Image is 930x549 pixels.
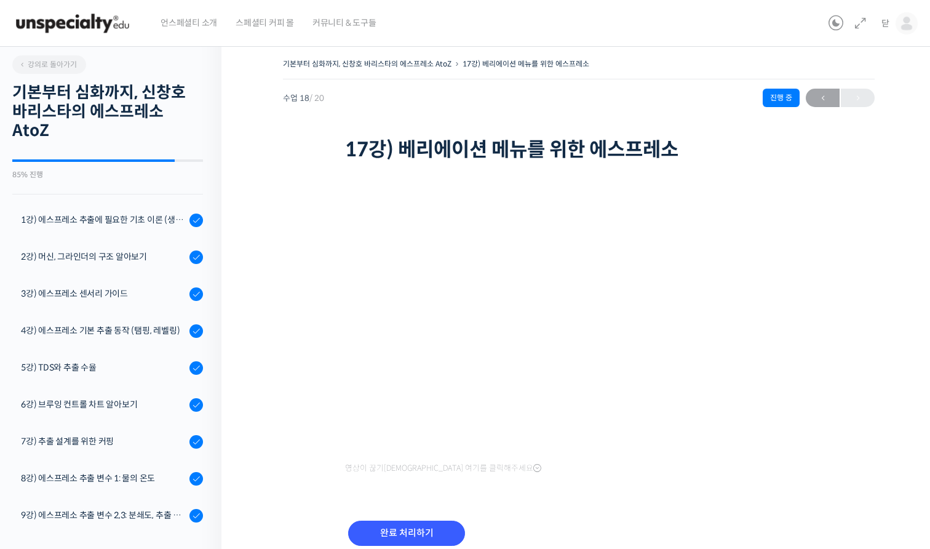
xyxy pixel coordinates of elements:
[763,89,800,107] div: 진행 중
[345,463,541,473] span: 영상이 끊기[DEMOGRAPHIC_DATA] 여기를 클릭해주세요
[21,508,186,522] div: 9강) 에스프레소 추출 변수 2,3: 분쇄도, 추출 시간
[309,93,324,103] span: / 20
[348,521,465,546] input: 완료 처리하기
[21,471,186,485] div: 8강) 에스프레소 추출 변수 1: 물의 온도
[806,89,840,107] a: ←이전
[283,59,451,68] a: 기본부터 심화까지, 신창호 바리스타의 에스프레소 AtoZ
[21,287,186,300] div: 3강) 에스프레소 센서리 가이드
[21,324,186,337] div: 4강) 에스프레소 기본 추출 동작 (탬핑, 레벨링)
[463,59,589,68] a: 17강) 베리에이션 메뉴를 위한 에스프레소
[12,55,86,74] a: 강의로 돌아가기
[806,90,840,106] span: ←
[21,213,186,226] div: 1강) 에스프레소 추출에 필요한 기초 이론 (생두, 가공, 로스팅)
[21,250,186,263] div: 2강) 머신, 그라인더의 구조 알아보기
[12,83,203,141] h2: 기본부터 심화까지, 신창호 바리스타의 에스프레소 AtoZ
[21,361,186,374] div: 5강) TDS와 추출 수율
[283,94,324,102] span: 수업 18
[345,138,813,161] h1: 17강) 베리에이션 메뉴를 위한 에스프레소
[21,398,186,411] div: 6강) 브루잉 컨트롤 차트 알아보기
[21,435,186,448] div: 7강) 추출 설계를 위한 커핑
[881,18,889,29] span: 닫
[18,60,77,69] span: 강의로 돌아가기
[12,171,203,178] div: 85% 진행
